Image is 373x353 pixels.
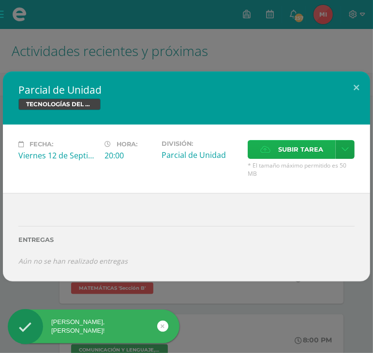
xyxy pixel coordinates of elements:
[8,318,179,335] div: [PERSON_NAME], [PERSON_NAME]!
[18,256,128,266] i: Aún no se han realizado entregas
[162,140,240,147] label: División:
[18,150,97,161] div: Viernes 12 de Septiembre
[18,83,355,97] h2: Parcial de Unidad
[18,99,101,110] span: TECNOLOGÍAS DEL APRENDIZAJE Y LA COMUNICACIÓN
[248,161,355,178] span: * El tamaño máximo permitido es 50 MB
[104,150,154,161] div: 20:00
[30,141,53,148] span: Fecha:
[117,141,137,148] span: Hora:
[18,236,355,243] label: Entregas
[343,71,370,104] button: Close (Esc)
[162,150,240,160] div: Parcial de Unidad
[278,141,323,158] span: Subir tarea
